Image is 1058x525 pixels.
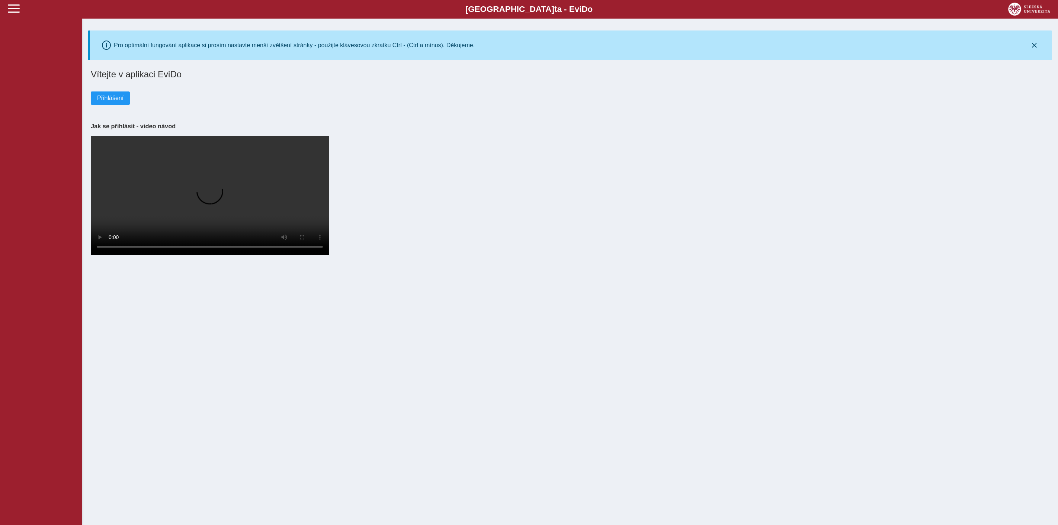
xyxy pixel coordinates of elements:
[581,4,587,14] span: D
[1008,3,1050,16] img: logo_web_su.png
[91,69,1049,80] h1: Vítejte v aplikaci EviDo
[91,136,329,255] video: Your browser does not support the video tag.
[22,4,1036,14] b: [GEOGRAPHIC_DATA] a - Evi
[91,123,1049,130] h3: Jak se přihlásit - video návod
[588,4,593,14] span: o
[554,4,557,14] span: t
[97,95,124,102] span: Přihlášení
[91,91,130,105] button: Přihlášení
[114,42,475,49] div: Pro optimální fungování aplikace si prosím nastavte menší zvětšení stránky - použijte klávesovou ...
